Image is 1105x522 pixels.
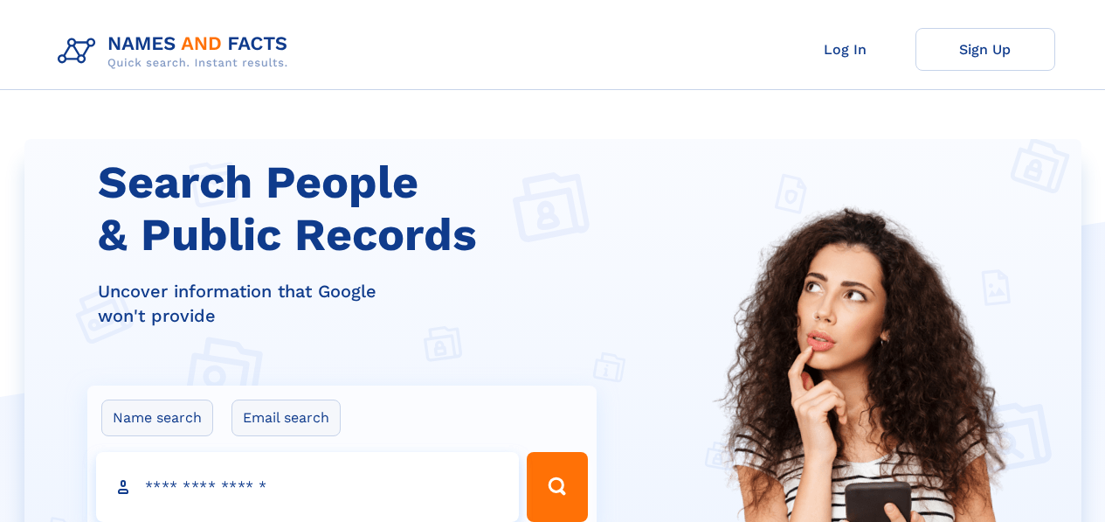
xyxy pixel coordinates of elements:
[915,28,1055,71] a: Sign Up
[231,400,341,436] label: Email search
[98,157,608,261] h1: Search People & Public Records
[776,28,915,71] a: Log In
[51,28,302,75] img: Logo Names and Facts
[101,400,213,436] label: Name search
[527,452,588,522] button: Search Button
[96,452,519,522] input: search input
[98,279,608,328] div: Uncover information that Google won't provide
